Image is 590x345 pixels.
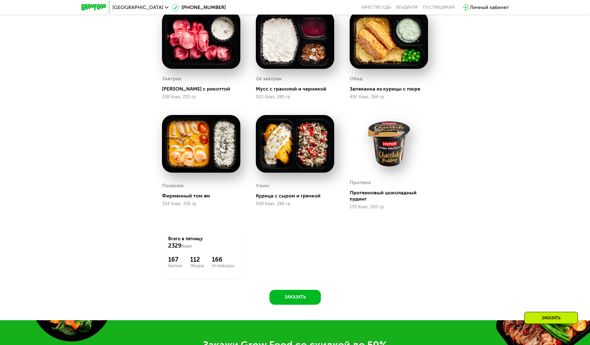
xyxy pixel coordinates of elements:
[470,4,509,11] div: Личный кабинет
[172,4,226,11] a: [PHONE_NUMBER]
[190,256,204,263] div: 112
[162,74,181,83] div: Завтрак
[256,86,339,92] div: Мусс с гранолой и черникой
[256,193,339,199] div: Курица с сыром и гречкой
[168,256,182,263] div: 167
[212,256,234,263] div: 166
[350,178,371,187] div: Протеин
[350,95,428,100] div: 492 Ккал, 364 гр
[162,86,245,92] div: [PERSON_NAME] с рикоттой
[256,201,334,206] div: 508 Ккал, 284 гр
[190,263,204,268] div: Жиры
[168,236,234,250] div: Всего в пятницу
[168,263,182,268] div: Белки
[269,290,321,305] button: Заказать
[162,201,240,206] div: 334 Ккал, 336 гр
[350,190,433,202] div: Протеиновый шоколадный пудинг
[256,181,269,190] div: Ужин
[212,263,234,268] div: Углеводы
[168,242,181,249] span: 2329
[350,86,433,92] div: Запеканка из курицы с пюре
[162,95,240,100] div: 338 Ккал, 210 гр
[112,5,163,10] span: [GEOGRAPHIC_DATA]
[162,181,184,190] div: Полдник
[350,205,428,210] div: 155 Ккал, 200 гр
[162,193,245,199] div: Фирменный том ям
[423,5,455,10] div: поставщикам
[256,95,334,100] div: 502 Ккал, 280 гр
[524,312,578,324] div: Заказать
[350,74,363,83] div: Обед
[256,74,282,83] div: 2й завтрак
[361,5,391,10] a: Качество еды
[181,244,192,249] span: Ккал
[396,5,418,10] a: Вендинги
